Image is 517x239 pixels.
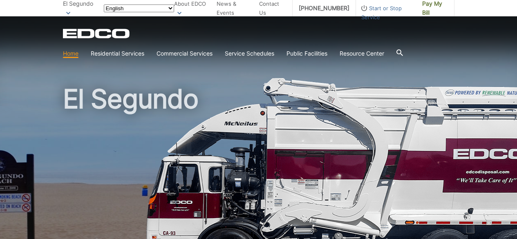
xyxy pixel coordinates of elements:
[91,49,144,58] a: Residential Services
[225,49,274,58] a: Service Schedules
[63,49,78,58] a: Home
[63,29,131,38] a: EDCD logo. Return to the homepage.
[104,4,174,12] select: Select a language
[340,49,384,58] a: Resource Center
[286,49,327,58] a: Public Facilities
[157,49,213,58] a: Commercial Services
